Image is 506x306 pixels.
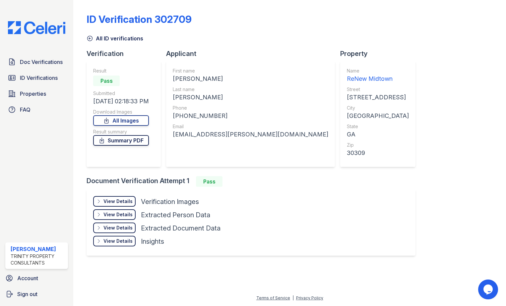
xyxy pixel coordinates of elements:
a: Privacy Policy [296,295,323,300]
div: View Details [103,225,133,231]
span: Doc Verifications [20,58,63,66]
div: [GEOGRAPHIC_DATA] [347,111,409,121]
a: Account [3,272,71,285]
a: All ID verifications [87,34,143,42]
div: [STREET_ADDRESS] [347,93,409,102]
span: Properties [20,90,46,98]
div: [PERSON_NAME] [173,74,328,83]
div: Name [347,68,409,74]
div: Pass [93,76,120,86]
div: City [347,105,409,111]
img: CE_Logo_Blue-a8612792a0a2168367f1c8372b55b34899dd931a85d93a1a3d3e32e68fde9ad4.png [3,21,71,34]
div: Last name [173,86,328,93]
span: Sign out [17,290,37,298]
div: Street [347,86,409,93]
div: Download Images [93,109,149,115]
div: Submitted [93,90,149,97]
a: Summary PDF [93,135,149,146]
div: GA [347,130,409,139]
div: Email [173,123,328,130]
a: All Images [93,115,149,126]
a: FAQ [5,103,68,116]
div: Result summary [93,128,149,135]
span: Account [17,274,38,282]
div: [DATE] 02:18:33 PM [93,97,149,106]
a: Doc Verifications [5,55,68,69]
div: Applicant [166,49,340,58]
div: Result [93,68,149,74]
div: 30309 [347,148,409,158]
div: ReNew Midtown [347,74,409,83]
div: Trinity Property Consultants [11,253,65,266]
div: [EMAIL_ADDRESS][PERSON_NAME][DOMAIN_NAME] [173,130,328,139]
div: State [347,123,409,130]
div: Document Verification Attempt 1 [87,176,421,187]
div: ID Verification 302709 [87,13,192,25]
div: Verification [87,49,166,58]
div: View Details [103,238,133,244]
div: | [292,295,294,300]
iframe: chat widget [478,280,499,299]
div: Insights [141,237,164,246]
span: ID Verifications [20,74,58,82]
div: [PHONE_NUMBER] [173,111,328,121]
div: Extracted Document Data [141,224,221,233]
div: Pass [196,176,222,187]
div: View Details [103,198,133,205]
div: [PERSON_NAME] [173,93,328,102]
div: Verification Images [141,197,199,206]
div: View Details [103,211,133,218]
div: Extracted Person Data [141,210,210,220]
div: First name [173,68,328,74]
a: Properties [5,87,68,100]
div: Zip [347,142,409,148]
a: Terms of Service [256,295,290,300]
div: Property [340,49,421,58]
span: FAQ [20,106,31,114]
a: Name ReNew Midtown [347,68,409,83]
a: Sign out [3,287,71,301]
div: Phone [173,105,328,111]
div: [PERSON_NAME] [11,245,65,253]
a: ID Verifications [5,71,68,84]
